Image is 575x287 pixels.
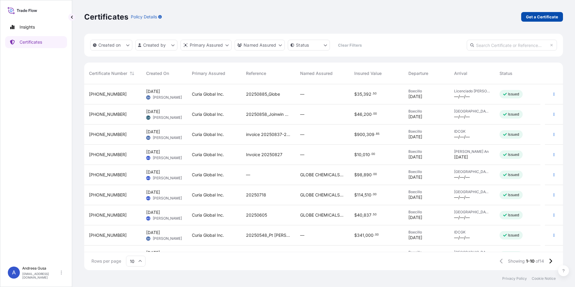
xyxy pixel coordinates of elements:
[454,214,470,221] span: —/—/—
[508,92,519,97] p: Issued
[508,132,519,137] p: Issued
[244,42,276,48] p: Named Assured
[300,70,333,76] span: Named Assured
[300,232,304,238] span: —
[375,133,376,135] span: .
[508,213,519,218] p: Issued
[12,270,16,276] span: A
[374,234,375,236] span: .
[408,235,422,241] span: [DATE]
[454,134,470,140] span: —/—/—
[22,266,60,271] p: Andreea Gusa
[20,39,42,45] p: Certificates
[300,192,345,198] span: GLOBE CHEMICALSSA. DE CV
[536,258,544,264] span: of 14
[354,70,382,76] span: Insured Value
[508,258,525,264] span: Showing
[89,131,127,137] span: [PHONE_NUMBER]
[89,212,127,218] span: [PHONE_NUMBER]
[354,233,357,237] span: $
[362,92,363,96] span: ,
[84,12,128,22] p: Certificates
[508,152,519,157] p: Issued
[364,233,365,237] span: ,
[366,132,374,137] span: 309
[333,40,367,50] button: Clear Filters
[146,149,160,155] span: [DATE]
[246,152,282,158] span: Invoice 20250827
[153,115,182,120] span: [PERSON_NAME]
[147,236,150,242] span: SA
[146,195,150,201] span: AG
[454,114,470,120] span: —/—/—
[192,131,224,137] span: Curia Global Inc.
[354,173,357,177] span: $
[354,153,357,157] span: $
[354,92,357,96] span: $
[153,176,182,181] span: [PERSON_NAME]
[300,131,304,137] span: —
[375,234,379,236] span: 00
[246,91,280,97] span: 20250885_Globe
[363,92,371,96] span: 392
[373,214,377,216] span: 50
[357,233,364,237] span: 341
[372,173,373,175] span: .
[372,93,373,95] span: .
[190,42,223,48] p: Primary Assured
[454,149,490,154] span: [PERSON_NAME] An
[408,154,422,160] span: [DATE]
[98,42,121,48] p: Created on
[454,70,467,76] span: Arrival
[357,213,362,217] span: 40
[454,109,490,114] span: [GEOGRAPHIC_DATA]
[89,192,127,198] span: [PHONE_NUMBER]
[364,173,372,177] span: 890
[131,14,157,20] p: Policy Details
[526,258,534,264] span: 1-10
[5,36,67,48] a: Certificates
[354,132,357,137] span: $
[362,213,364,217] span: ,
[371,153,375,155] span: 00
[147,94,150,100] span: SA
[502,276,527,281] a: Privacy Policy
[408,230,444,235] span: Boecillo
[146,129,160,135] span: [DATE]
[454,235,470,241] span: —/—/—
[153,156,182,160] span: [PERSON_NAME]
[454,169,490,174] span: [GEOGRAPHIC_DATA]
[128,70,136,77] button: Sort
[408,190,444,194] span: Boecillo
[146,155,150,161] span: AG
[357,92,362,96] span: 35
[235,40,285,51] button: cargoOwner Filter options
[376,133,380,135] span: 85
[146,70,169,76] span: Created On
[357,112,362,116] span: 46
[454,230,490,235] span: IDCGK
[153,135,182,140] span: [PERSON_NAME]
[500,70,512,76] span: Status
[147,135,150,141] span: SA
[521,12,563,22] a: Get a Certificate
[192,172,224,178] span: Curia Global Inc.
[408,129,444,134] span: Boecillo
[373,113,377,115] span: 00
[300,111,304,117] span: —
[508,172,519,177] p: Issued
[300,152,304,158] span: —
[357,132,365,137] span: 900
[300,212,345,218] span: GLOBE CHEMICALSSA. DE CV
[89,91,127,97] span: [PHONE_NUMBER]
[91,258,121,264] span: Rows per page
[408,250,444,255] span: Boecillo
[146,88,160,94] span: [DATE]
[192,232,224,238] span: Curia Global Inc.
[288,40,330,51] button: certificateStatus Filter options
[153,236,182,241] span: [PERSON_NAME]
[365,233,374,237] span: 000
[20,24,35,30] p: Insights
[89,152,127,158] span: [PHONE_NUMBER]
[532,276,556,281] a: Cookie Notice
